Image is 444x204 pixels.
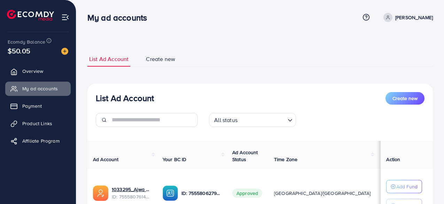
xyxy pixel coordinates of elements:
span: Create new [146,55,175,63]
img: logo [7,10,54,21]
img: ic-ba-acc.ded83a64.svg [163,186,178,201]
span: Time Zone [274,156,297,163]
a: My ad accounts [5,82,71,96]
span: Action [386,156,400,163]
input: Search for option [240,114,285,125]
span: Ad Account Status [232,149,258,163]
div: Search for option [209,113,296,127]
span: ID: 7555807614962614290 [112,193,151,200]
span: Approved [232,189,262,198]
span: [GEOGRAPHIC_DATA]/[GEOGRAPHIC_DATA] [274,190,371,197]
p: ID: 7555806279568359431 [181,189,221,197]
iframe: Chat [414,173,439,199]
span: Your BC ID [163,156,187,163]
a: Overview [5,64,71,78]
span: All status [213,115,239,125]
div: <span class='underline'>1033295_Ajwa Mart1_1759223615941</span></br>7555807614962614290 [112,186,151,200]
span: $50.05 [8,46,30,56]
span: Affiliate Program [22,137,60,144]
a: Payment [5,99,71,113]
span: Product Links [22,120,52,127]
h3: My ad accounts [87,13,153,23]
span: List Ad Account [89,55,128,63]
p: Add Fund [396,182,418,191]
span: Ad Account [93,156,119,163]
span: Overview [22,68,43,75]
span: My ad accounts [22,85,58,92]
img: image [61,48,68,55]
a: 1033295_Ajwa Mart1_1759223615941 [112,186,151,193]
a: [PERSON_NAME] [381,13,433,22]
button: Create new [385,92,424,105]
img: ic-ads-acc.e4c84228.svg [93,186,108,201]
a: Product Links [5,116,71,130]
button: Add Fund [386,180,422,193]
h3: List Ad Account [96,93,154,103]
a: Affiliate Program [5,134,71,148]
img: menu [61,13,69,21]
span: Ecomdy Balance [8,38,45,45]
span: Create new [392,95,418,102]
p: [PERSON_NAME] [395,13,433,22]
span: Payment [22,103,42,109]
